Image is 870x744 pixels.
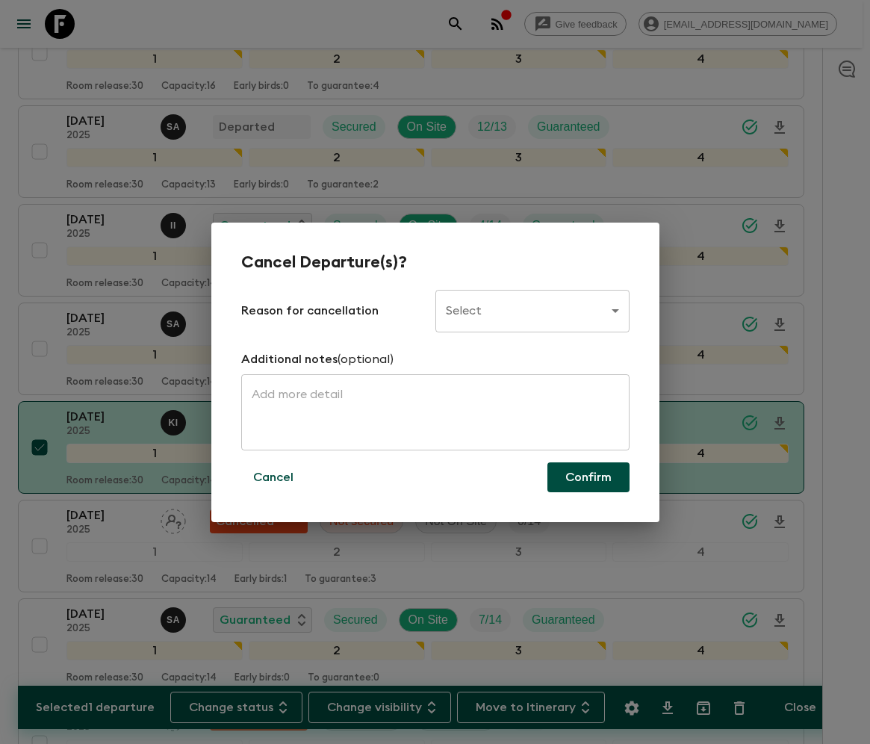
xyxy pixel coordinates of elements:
[253,468,293,486] p: Cancel
[338,350,394,368] p: (optional)
[547,462,630,492] button: Confirm
[241,252,630,272] h2: Cancel Departure(s)?
[446,302,606,320] p: Select
[241,462,305,492] button: Cancel
[241,350,338,368] p: Additional notes
[241,302,435,320] p: Reason for cancellation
